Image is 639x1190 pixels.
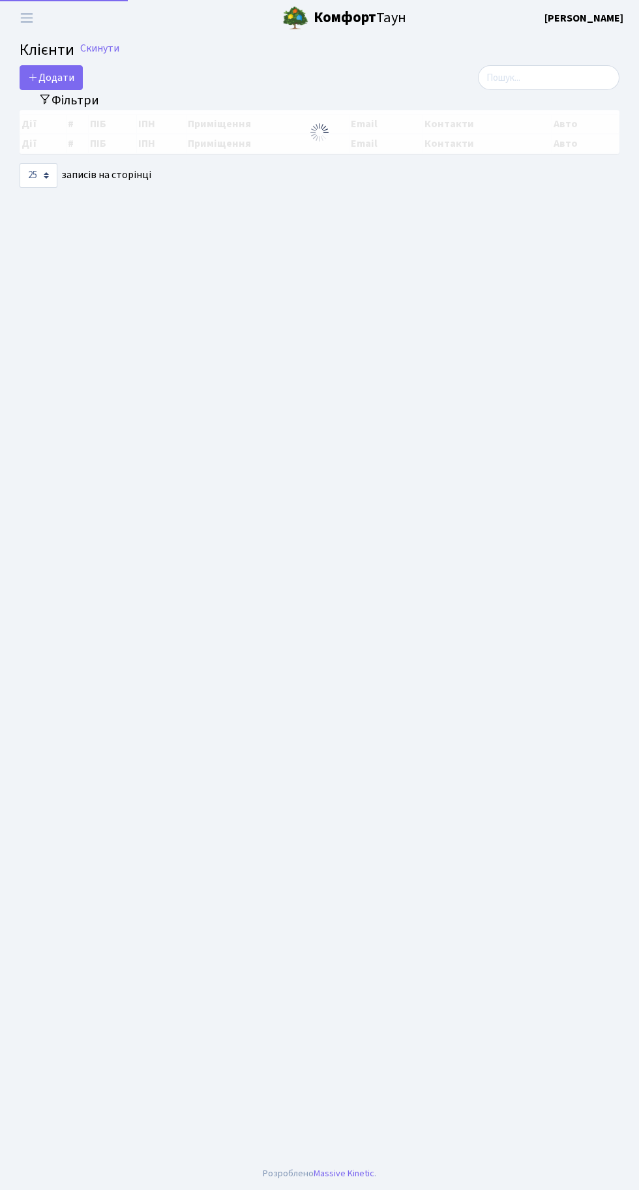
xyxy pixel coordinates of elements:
input: Пошук... [478,65,619,90]
select: записів на сторінці [20,163,57,188]
b: Комфорт [314,7,376,28]
button: Переключити фільтри [30,90,108,110]
img: logo.png [282,5,308,31]
a: Додати [20,65,83,90]
span: Клієнти [20,38,74,61]
a: [PERSON_NAME] [544,10,623,26]
img: Обробка... [309,122,330,143]
button: Переключити навігацію [10,7,43,29]
a: Massive Kinetic [314,1167,374,1180]
div: Розроблено . [263,1167,376,1181]
span: Таун [314,7,406,29]
b: [PERSON_NAME] [544,11,623,25]
a: Скинути [80,42,119,55]
label: записів на сторінці [20,163,151,188]
span: Додати [28,70,74,85]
